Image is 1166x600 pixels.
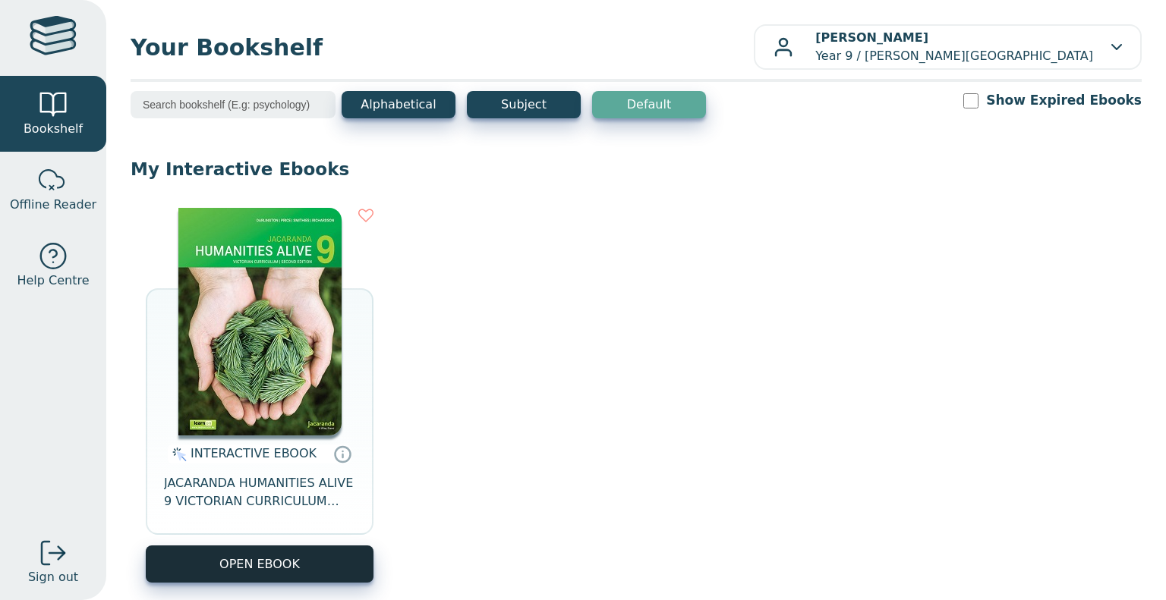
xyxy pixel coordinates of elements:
label: Show Expired Ebooks [986,91,1142,110]
span: INTERACTIVE EBOOK [191,446,317,460]
span: Offline Reader [10,196,96,214]
a: Interactive eBooks are accessed online via the publisher’s portal. They contain interactive resou... [333,445,351,463]
span: Sign out [28,568,78,586]
button: [PERSON_NAME]Year 9 / [PERSON_NAME][GEOGRAPHIC_DATA] [754,24,1142,70]
input: Search bookshelf (E.g: psychology) [131,91,336,118]
span: Your Bookshelf [131,30,754,64]
button: Alphabetical [342,91,455,118]
p: My Interactive Ebooks [131,158,1142,181]
b: [PERSON_NAME] [815,30,928,45]
p: Year 9 / [PERSON_NAME][GEOGRAPHIC_DATA] [815,29,1093,65]
span: Help Centre [17,272,89,290]
img: interactive.svg [168,445,187,463]
button: Default [592,91,706,118]
span: JACARANDA HUMANITIES ALIVE 9 VICTORIAN CURRICULUM LEARNON EBOOK 2E [164,474,355,510]
img: 077f7911-7c91-e911-a97e-0272d098c78b.jpg [178,208,342,435]
span: Bookshelf [24,120,83,138]
button: Subject [467,91,581,118]
button: OPEN EBOOK [146,545,373,583]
